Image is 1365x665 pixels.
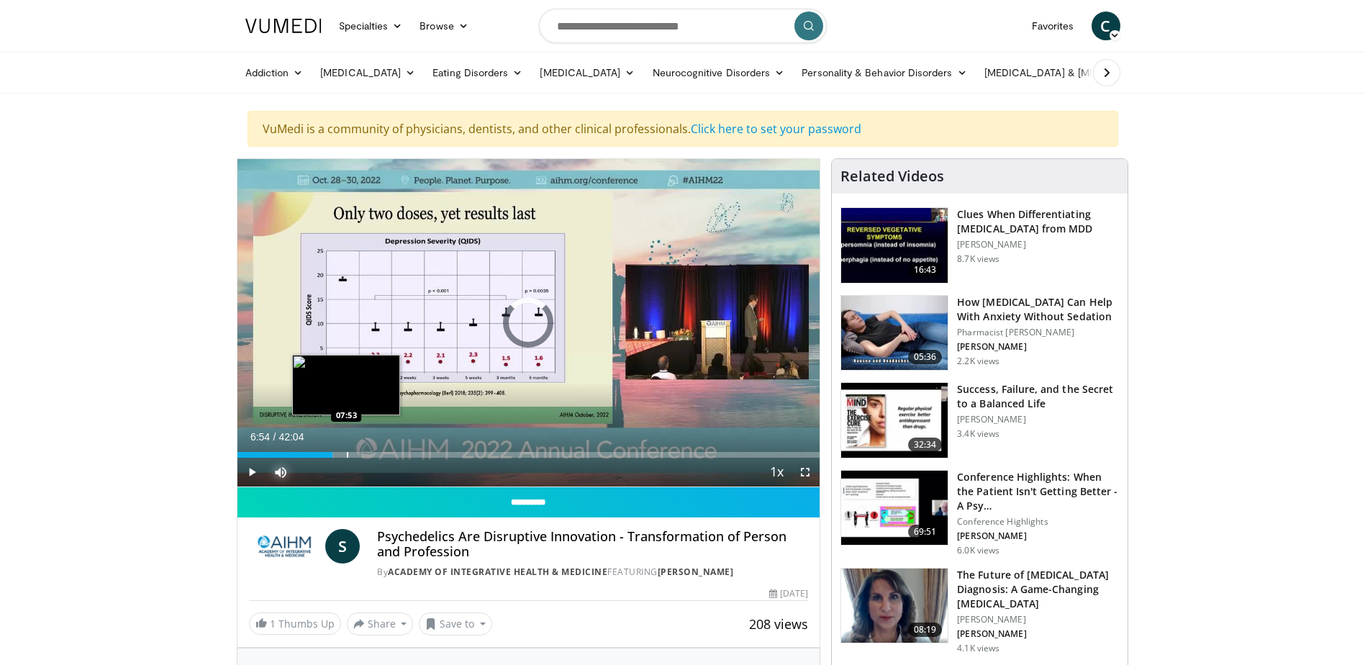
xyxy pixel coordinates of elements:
a: [MEDICAL_DATA] & [MEDICAL_DATA] [976,58,1182,87]
button: Share [347,612,414,635]
button: Play [237,458,266,487]
h3: Conference Highlights: When the Patient Isn't Getting Better - A Psy… [957,470,1119,513]
a: 16:43 Clues When Differentiating [MEDICAL_DATA] from MDD [PERSON_NAME] 8.7K views [840,207,1119,284]
p: [PERSON_NAME] [957,530,1119,542]
p: [PERSON_NAME] [957,628,1119,640]
a: 69:51 Conference Highlights: When the Patient Isn't Getting Better - A Psy… Conference Highlights... [840,470,1119,556]
a: 1 Thumbs Up [249,612,341,635]
a: Browse [411,12,477,40]
h3: Success, Failure, and the Secret to a Balanced Life [957,382,1119,411]
a: C [1092,12,1120,40]
a: Eating Disorders [424,58,531,87]
img: a6520382-d332-4ed3-9891-ee688fa49237.150x105_q85_crop-smart_upscale.jpg [841,208,948,283]
div: By FEATURING [377,566,808,579]
p: 8.7K views [957,253,999,265]
img: VuMedi Logo [245,19,322,33]
span: 1 [270,617,276,630]
a: [MEDICAL_DATA] [312,58,424,87]
button: Playback Rate [762,458,791,487]
a: Personality & Behavior Disorders [793,58,975,87]
h3: The Future of [MEDICAL_DATA] Diagnosis: A Game-Changing [MEDICAL_DATA] [957,568,1119,611]
button: Save to [419,612,492,635]
img: image.jpeg [292,355,400,415]
span: 32:34 [908,438,943,452]
p: [PERSON_NAME] [957,239,1119,250]
a: 05:36 How [MEDICAL_DATA] Can Help With Anxiety Without Sedation Pharmacist [PERSON_NAME] [PERSON_... [840,295,1119,371]
a: Click here to set your password [691,121,861,137]
span: 6:54 [250,431,270,443]
div: Progress Bar [237,452,820,458]
span: 208 views [749,615,808,633]
img: db580a60-f510-4a79-8dc4-8580ce2a3e19.png.150x105_q85_crop-smart_upscale.png [841,569,948,643]
span: / [273,431,276,443]
p: [PERSON_NAME] [957,414,1119,425]
a: Academy of Integrative Health & Medicine [388,566,607,578]
p: Pharmacist [PERSON_NAME] [957,327,1119,338]
a: Neurocognitive Disorders [644,58,794,87]
div: [DATE] [769,587,808,600]
img: 7307c1c9-cd96-462b-8187-bd7a74dc6cb1.150x105_q85_crop-smart_upscale.jpg [841,383,948,458]
span: 08:19 [908,623,943,637]
span: 05:36 [908,350,943,364]
input: Search topics, interventions [539,9,827,43]
h3: Clues When Differentiating [MEDICAL_DATA] from MDD [957,207,1119,236]
a: [MEDICAL_DATA] [531,58,643,87]
span: 16:43 [908,263,943,277]
span: 42:04 [278,431,304,443]
button: Fullscreen [791,458,820,487]
p: [PERSON_NAME] [957,341,1119,353]
p: 4.1K views [957,643,999,654]
h3: How [MEDICAL_DATA] Can Help With Anxiety Without Sedation [957,295,1119,324]
p: Conference Highlights [957,516,1119,528]
img: Academy of Integrative Health & Medicine [249,529,320,564]
h4: Psychedelics Are Disruptive Innovation - Transformation of Person and Profession [377,529,808,560]
a: S [325,529,360,564]
a: Addiction [237,58,312,87]
img: 7bfe4765-2bdb-4a7e-8d24-83e30517bd33.150x105_q85_crop-smart_upscale.jpg [841,296,948,371]
div: VuMedi is a community of physicians, dentists, and other clinical professionals. [248,111,1118,147]
a: Specialties [330,12,412,40]
span: 69:51 [908,525,943,539]
p: 2.2K views [957,356,999,367]
a: 32:34 Success, Failure, and the Secret to a Balanced Life [PERSON_NAME] 3.4K views [840,382,1119,458]
a: 08:19 The Future of [MEDICAL_DATA] Diagnosis: A Game-Changing [MEDICAL_DATA] [PERSON_NAME] [PERSO... [840,568,1119,654]
a: Favorites [1023,12,1083,40]
p: [PERSON_NAME] [957,614,1119,625]
h4: Related Videos [840,168,944,185]
video-js: Video Player [237,159,820,487]
img: 4362ec9e-0993-4580-bfd4-8e18d57e1d49.150x105_q85_crop-smart_upscale.jpg [841,471,948,546]
a: [PERSON_NAME] [658,566,734,578]
p: 3.4K views [957,428,999,440]
button: Mute [266,458,295,487]
p: 6.0K views [957,545,999,556]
